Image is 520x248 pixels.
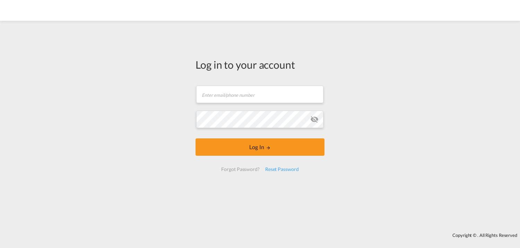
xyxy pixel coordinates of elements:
input: Enter email/phone number [196,86,323,103]
md-icon: icon-eye-off [310,115,319,123]
div: Log in to your account [196,57,324,72]
div: Reset Password [262,163,302,176]
div: Forgot Password? [218,163,262,176]
button: LOGIN [196,138,324,156]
